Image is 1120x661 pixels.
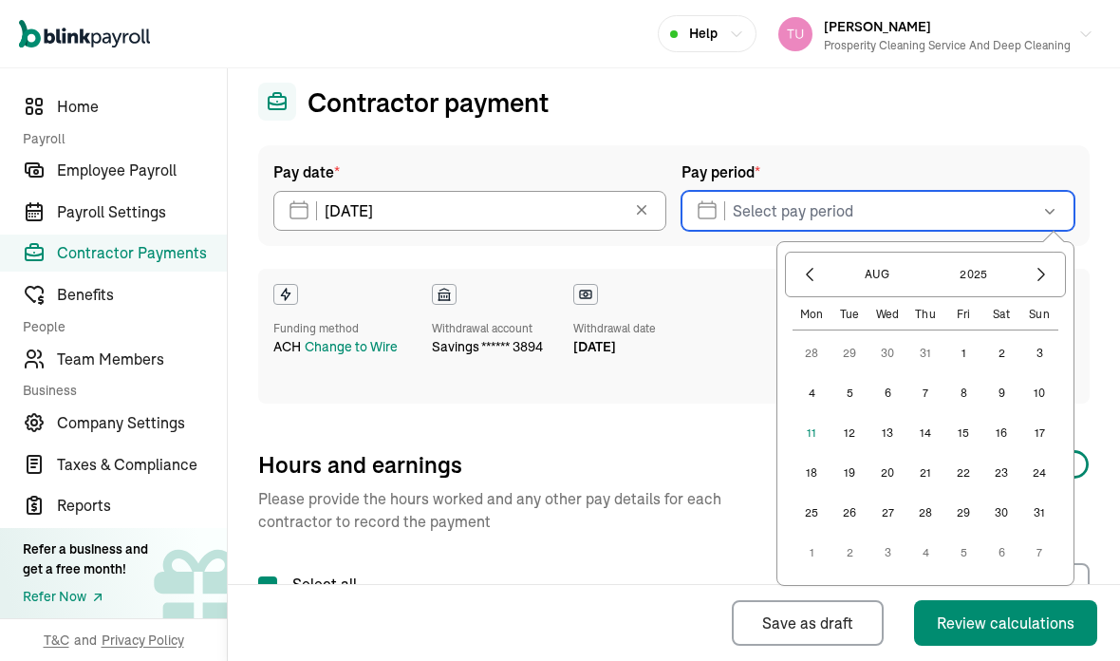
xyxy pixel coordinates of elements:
[23,539,148,579] div: Refer a business and get a free month!
[831,414,868,452] button: 12
[1020,414,1058,452] button: 17
[573,320,656,337] div: Withdrawal date
[982,454,1020,492] button: 23
[23,587,148,607] a: Refer Now
[944,414,982,452] button: 15
[689,24,718,44] span: Help
[793,494,831,532] button: 25
[831,454,868,492] button: 19
[868,494,906,532] button: 27
[1020,307,1058,322] div: Sun
[831,307,868,322] div: Tue
[982,494,1020,532] button: 30
[19,7,150,62] nav: Global
[57,95,227,118] span: Home
[658,15,756,52] button: Help
[868,454,906,492] button: 20
[23,129,215,148] span: Payroll
[44,631,69,650] span: T&C
[928,258,1019,291] button: 2025
[906,534,944,572] button: 4
[824,18,931,35] span: [PERSON_NAME]
[57,200,227,223] span: Payroll Settings
[57,241,227,264] span: Contractor Payments
[432,320,543,337] div: Withdrawal account
[258,573,357,595] label: Select all
[308,83,549,123] h1: Contractor payment
[57,453,227,476] span: Taxes & Compliance
[868,534,906,572] button: 3
[831,534,868,572] button: 2
[906,454,944,492] button: 21
[573,337,656,357] div: [DATE]
[23,381,215,400] span: Business
[793,414,831,452] button: 11
[944,334,982,372] button: 1
[906,334,944,372] button: 31
[944,494,982,532] button: 29
[868,414,906,452] button: 13
[831,258,923,291] button: Aug
[982,414,1020,452] button: 16
[305,337,398,357] button: Change to Wire
[1020,374,1058,412] button: 10
[1020,534,1058,572] button: 7
[868,374,906,412] button: 6
[793,534,831,572] button: 1
[762,612,853,634] div: Save as draft
[1020,334,1058,372] button: 3
[824,37,1071,54] div: Prosperity Cleaning Service and Deep Cleaning
[906,374,944,412] button: 7
[681,161,760,183] span: Pay period
[771,10,1101,58] button: [PERSON_NAME]Prosperity Cleaning Service and Deep Cleaning
[258,487,780,533] p: Please provide the hours worked and any other pay details for each contractor to record the payment
[944,374,982,412] button: 8
[906,307,944,322] div: Thu
[273,161,340,183] span: Pay date
[831,334,868,372] button: 29
[944,307,982,322] div: Fri
[57,494,227,517] span: Reports
[982,374,1020,412] button: 9
[273,320,401,337] div: Funding method
[982,307,1020,322] div: Sat
[1020,494,1058,532] button: 31
[57,283,227,306] span: Benefits
[732,600,884,646] button: Save as draft
[937,612,1074,634] div: Review calculations
[1025,570,1120,661] iframe: Chat Widget
[793,374,831,412] button: 4
[57,411,227,434] span: Company Settings
[868,334,906,372] button: 30
[258,576,277,595] input: Select all
[944,534,982,572] button: 5
[793,454,831,492] button: 18
[273,337,301,357] span: ACH
[982,534,1020,572] button: 6
[102,631,184,650] span: Privacy Policy
[57,159,227,181] span: Employee Payroll
[982,334,1020,372] button: 2
[793,307,831,322] div: Mon
[273,191,666,231] input: Select pay date
[914,600,1097,646] button: Review calculations
[258,449,462,480] span: Hours and earnings
[831,494,868,532] button: 26
[23,317,215,336] span: People
[57,348,227,370] span: Team Members
[681,191,1074,231] input: Select pay period
[868,307,906,322] div: Wed
[1020,454,1058,492] button: 24
[793,334,831,372] button: 28
[831,374,868,412] button: 5
[944,454,982,492] button: 22
[906,414,944,452] button: 14
[906,494,944,532] button: 28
